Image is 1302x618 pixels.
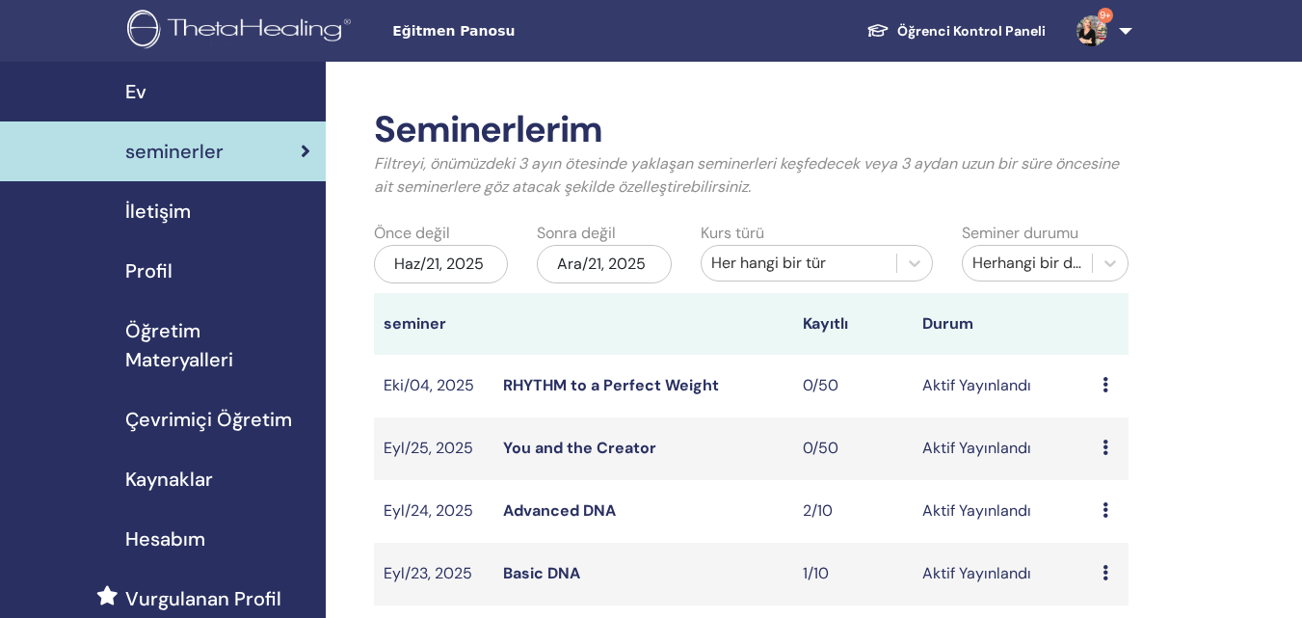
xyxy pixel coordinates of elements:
[503,500,616,521] a: Advanced DNA
[127,10,358,53] img: logo.png
[503,438,656,458] a: You and the Creator
[913,293,1092,355] th: Durum
[537,222,616,245] label: Sonra değil
[374,480,493,543] td: Eyl/24, 2025
[711,252,887,275] div: Her hangi bir tür
[125,584,281,613] span: Vurgulanan Profil
[374,543,493,605] td: Eyl/23, 2025
[793,417,913,480] td: 0/50
[125,524,205,553] span: Hesabım
[913,480,1092,543] td: Aktif Yayınlandı
[374,355,493,417] td: Eki/04, 2025
[1076,15,1107,46] img: default.jpg
[537,245,671,283] div: Ara/21, 2025
[125,137,224,166] span: seminerler
[125,316,310,374] span: Öğretim Materyalleri
[793,543,913,605] td: 1/10
[866,22,890,39] img: graduation-cap-white.svg
[374,222,450,245] label: Önce değil
[913,417,1092,480] td: Aktif Yayınlandı
[374,245,508,283] div: Haz/21, 2025
[972,252,1082,275] div: Herhangi bir durum
[913,543,1092,605] td: Aktif Yayınlandı
[851,13,1061,49] a: Öğrenci Kontrol Paneli
[125,405,292,434] span: Çevrimiçi Öğretim
[374,108,1129,152] h2: Seminerlerim
[793,480,913,543] td: 2/10
[1098,8,1113,23] span: 9+
[392,21,681,41] span: Eğitmen Panosu
[503,375,719,395] a: RHYTHM to a Perfect Weight
[701,222,764,245] label: Kurs türü
[374,293,493,355] th: seminer
[125,77,146,106] span: Ev
[374,152,1129,199] p: Filtreyi, önümüzdeki 3 ayın ötesinde yaklaşan seminerleri keşfedecek veya 3 aydan uzun bir süre ö...
[374,417,493,480] td: Eyl/25, 2025
[962,222,1078,245] label: Seminer durumu
[503,563,580,583] a: Basic DNA
[125,465,213,494] span: Kaynaklar
[125,256,173,285] span: Profil
[913,355,1092,417] td: Aktif Yayınlandı
[793,293,913,355] th: Kayıtlı
[793,355,913,417] td: 0/50
[125,197,191,226] span: İletişim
